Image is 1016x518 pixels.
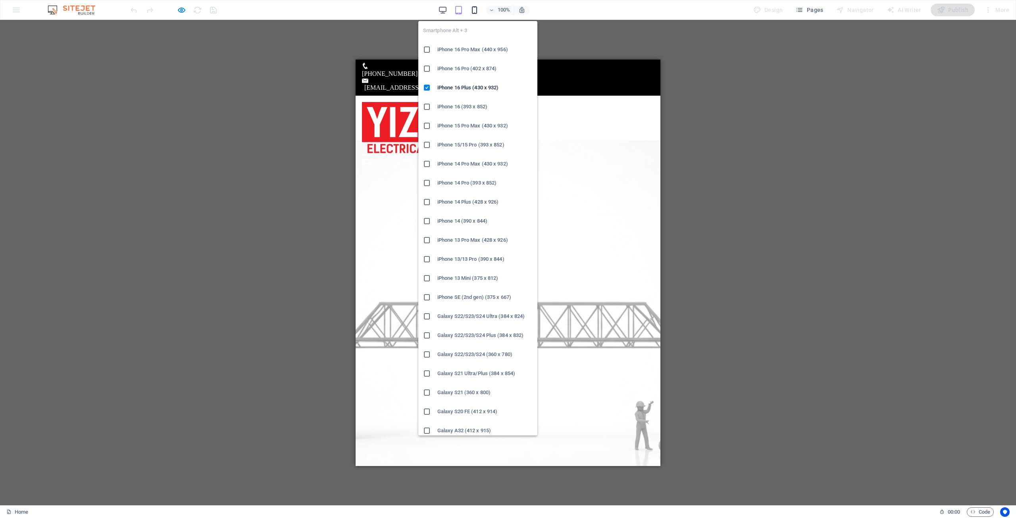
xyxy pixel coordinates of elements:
h6: iPhone 16 Pro Max (440 x 956) [437,45,533,54]
span: Pages [795,6,823,14]
button: 100% [486,5,514,15]
h6: iPhone 14 Pro (393 x 852) [437,178,533,188]
span: Code [970,507,990,517]
h6: Galaxy S22/S23/S24 Ultra (384 x 824) [437,312,533,321]
h6: Galaxy S22/S23/S24 Plus (384 x 832) [437,331,533,340]
h6: iPhone 15 Pro Max (430 x 932) [437,121,533,131]
iframe: To enrich screen reader interactions, please activate Accessibility in Grammarly extension settings [356,60,660,466]
h6: Galaxy S21 (360 x 800) [437,388,533,397]
h6: iPhone 16 (393 x 852) [437,102,533,112]
h6: 100% [498,5,510,15]
span: 00 00 [948,507,960,517]
button: Code [967,507,994,517]
h6: Galaxy S21 Ultra/Plus (384 x 854) [437,369,533,378]
h6: iPhone 14 Plus (428 x 926) [437,197,533,207]
h6: Session time [939,507,960,517]
h6: iPhone 14 (390 x 844) [437,216,533,226]
a: Click to cancel selection. Double-click to open Pages [6,507,28,517]
h6: iPhone 13 Mini (375 x 812) [437,273,533,283]
span: : [953,509,954,515]
h6: iPhone 13/13 Pro (390 x 844) [437,254,533,264]
h6: Galaxy S20 FE (412 x 914) [437,407,533,416]
h6: iPhone SE (2nd gen) (375 x 667) [437,293,533,302]
i: On resize automatically adjust zoom level to fit chosen device. [518,6,525,13]
h6: Galaxy A32 (412 x 915) [437,426,533,435]
button: Usercentrics [1000,507,1010,517]
h6: Galaxy S22/S23/S24 (360 x 780) [437,350,533,359]
button: Pages [792,4,826,16]
h6: iPhone 15/15 Pro (393 x 852) [437,140,533,150]
h6: iPhone 14 Pro Max (430 x 932) [437,159,533,169]
h6: iPhone 13 Pro Max (428 x 926) [437,235,533,245]
h6: iPhone 16 Pro (402 x 874) [437,64,533,73]
h6: iPhone 16 Plus (430 x 932) [437,83,533,92]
